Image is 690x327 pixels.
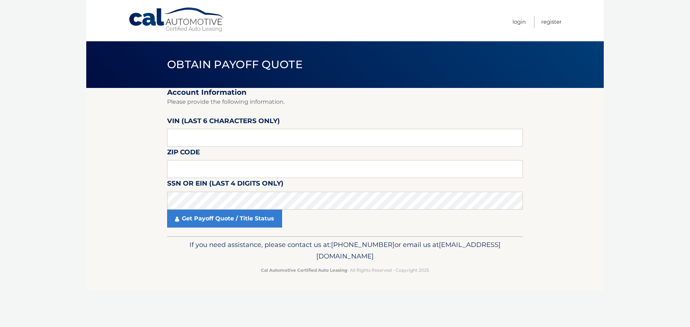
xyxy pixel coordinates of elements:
span: [PHONE_NUMBER] [331,240,395,249]
p: - All Rights Reserved - Copyright 2025 [172,266,518,274]
a: Login [512,16,526,28]
label: SSN or EIN (last 4 digits only) [167,178,284,191]
strong: Cal Automotive Certified Auto Leasing [261,267,347,273]
a: Register [541,16,562,28]
h2: Account Information [167,88,523,97]
span: Obtain Payoff Quote [167,58,303,71]
a: Cal Automotive [128,7,225,33]
label: VIN (last 6 characters only) [167,116,280,129]
a: Get Payoff Quote / Title Status [167,210,282,228]
p: Please provide the following information. [167,97,523,107]
label: Zip Code [167,147,200,160]
p: If you need assistance, please contact us at: or email us at [172,239,518,262]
